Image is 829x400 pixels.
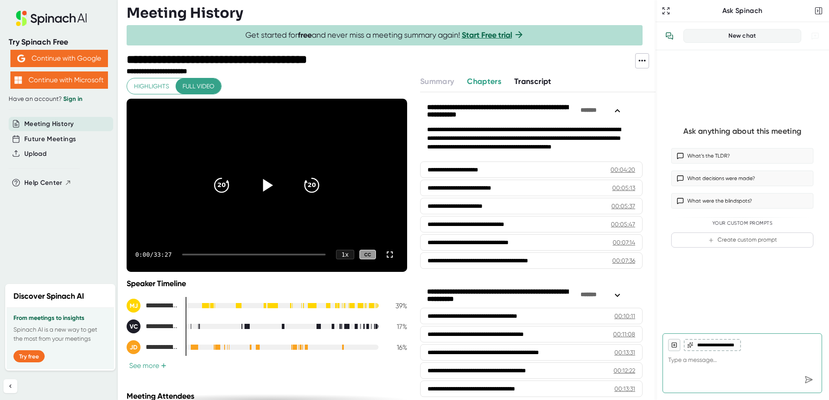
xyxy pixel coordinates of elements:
button: What decisions were made? [671,171,813,186]
button: Continue with Microsoft [10,71,108,89]
div: 39 % [385,302,407,310]
b: free [298,30,312,40]
span: Full video [183,81,214,92]
div: JD [127,340,140,354]
div: 00:12:22 [614,366,635,375]
div: 00:10:11 [614,312,635,320]
span: Get started for and never miss a meeting summary again! [245,30,524,40]
div: Ask Spinach [672,6,813,15]
span: Summary [420,77,454,86]
button: Create custom prompt [671,232,813,248]
div: 00:07:36 [612,256,635,265]
button: Chapters [467,76,501,87]
p: Spinach AI is a new way to get the most from your meetings [13,325,107,343]
div: New chat [689,32,796,40]
div: 00:05:13 [612,184,635,192]
img: Aehbyd4JwY73AAAAAElFTkSuQmCC [17,55,25,62]
div: MJ [127,299,140,313]
button: View conversation history [661,27,678,45]
button: Future Meetings [24,134,76,144]
a: Sign in [63,95,82,103]
div: Send message [801,372,816,387]
div: Try Spinach Free [9,37,109,47]
div: 00:05:37 [611,202,635,210]
span: Help Center [24,178,62,188]
a: Start Free trial [462,30,512,40]
button: See more+ [127,361,169,370]
span: Transcript [514,77,552,86]
h3: From meetings to insights [13,315,107,322]
button: Transcript [514,76,552,87]
button: Highlights [127,78,176,94]
h2: Discover Spinach AI [13,290,84,302]
button: Meeting History [24,119,74,129]
button: Full video [176,78,221,94]
div: 00:11:08 [613,330,635,339]
button: Close conversation sidebar [813,5,825,17]
button: Try free [13,350,45,362]
div: 00:07:14 [613,238,635,247]
div: Have an account? [9,95,109,103]
div: 1 x [336,250,354,259]
div: Your Custom Prompts [671,220,813,226]
button: Upload [24,149,46,159]
div: CC [359,250,376,260]
div: 16 % [385,343,407,352]
div: 17 % [385,323,407,331]
span: + [161,362,166,369]
div: 00:13:31 [614,384,635,393]
div: Jauregui, Dinaliz [127,340,179,354]
h3: Meeting History [127,5,243,21]
div: 0:00 / 33:27 [135,251,172,258]
div: Ask anything about this meeting [683,126,801,136]
div: 00:13:31 [614,348,635,357]
button: Help Center [24,178,72,188]
span: Highlights [134,81,169,92]
button: What were the blindspots? [671,193,813,209]
div: Villasana, Cindy [127,319,179,333]
button: Summary [420,76,454,87]
button: What’s the TLDR? [671,148,813,164]
button: Collapse sidebar [3,379,17,393]
div: 00:05:47 [611,220,635,229]
div: VC [127,319,140,333]
div: McGrath, James [127,299,179,313]
button: Expand to Ask Spinach page [660,5,672,17]
span: Chapters [467,77,501,86]
div: 00:04:20 [610,165,635,174]
div: Speaker Timeline [127,279,407,288]
button: Continue with Google [10,50,108,67]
